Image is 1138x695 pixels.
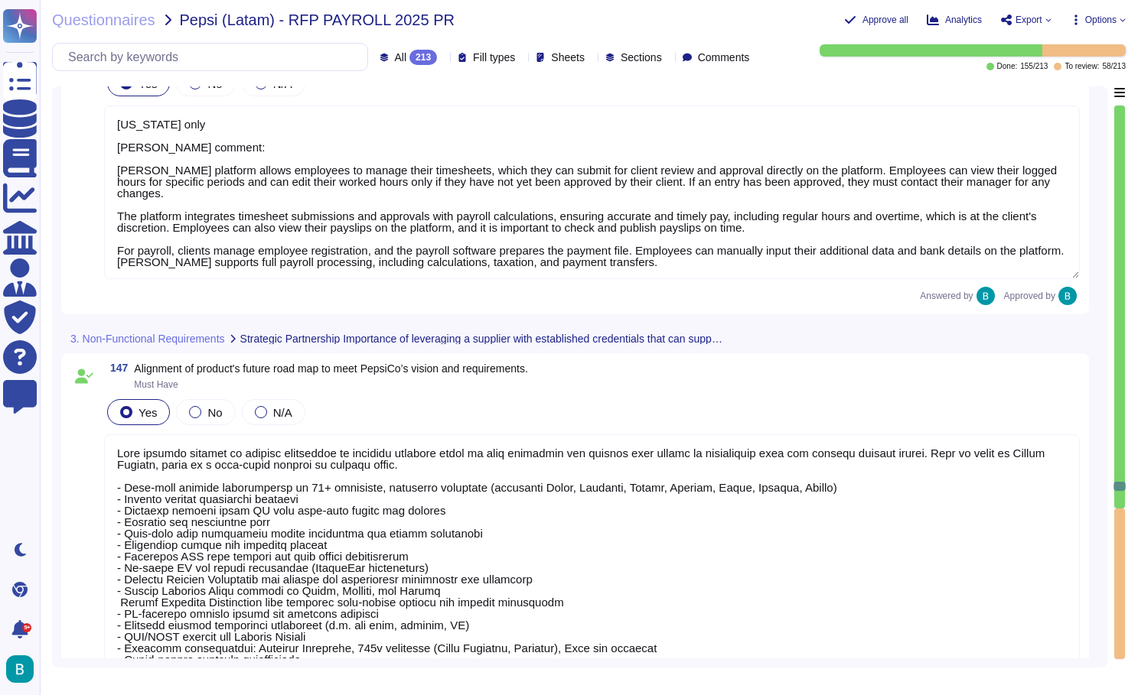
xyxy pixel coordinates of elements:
span: Export [1016,15,1042,24]
input: Search by keywords [60,44,367,70]
span: Strategic Partnership Importance of leveraging a supplier with established credentials that can s... [240,333,723,344]
span: 3. Non-Functional Requirements [70,333,225,344]
span: Questionnaires [52,12,155,28]
span: Sections [621,52,662,63]
span: Must Have [134,379,178,390]
span: 147 [104,362,128,373]
span: Answered by [920,291,973,300]
textarea: [US_STATE] only [PERSON_NAME] comment: [PERSON_NAME] platform allows employees to manage their ti... [104,106,1080,279]
button: user [3,652,44,686]
span: 58 / 213 [1102,63,1126,70]
span: Approved by [1004,291,1055,300]
span: Pepsi (Latam) - RFP PAYROLL 2025 PR [180,12,455,28]
span: Done: [997,63,1018,70]
div: 213 [409,50,437,65]
span: No [207,406,222,419]
span: 155 / 213 [1020,63,1048,70]
span: Approve all [862,15,908,24]
img: user [6,655,34,683]
span: Analytics [945,15,982,24]
span: Comments [698,52,750,63]
button: Analytics [927,14,982,26]
span: Sheets [551,52,585,63]
span: Yes [139,406,157,419]
span: Options [1085,15,1117,24]
img: user [1058,287,1077,305]
span: To review: [1065,63,1099,70]
span: N/A [273,406,292,419]
button: Approve all [844,14,908,26]
div: 9+ [22,623,31,632]
img: user [977,287,995,305]
span: Fill types [473,52,515,63]
span: Alignment of product's future road map to meet PepsiCo’s vision and requirements. [134,362,527,375]
span: All [395,52,407,63]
